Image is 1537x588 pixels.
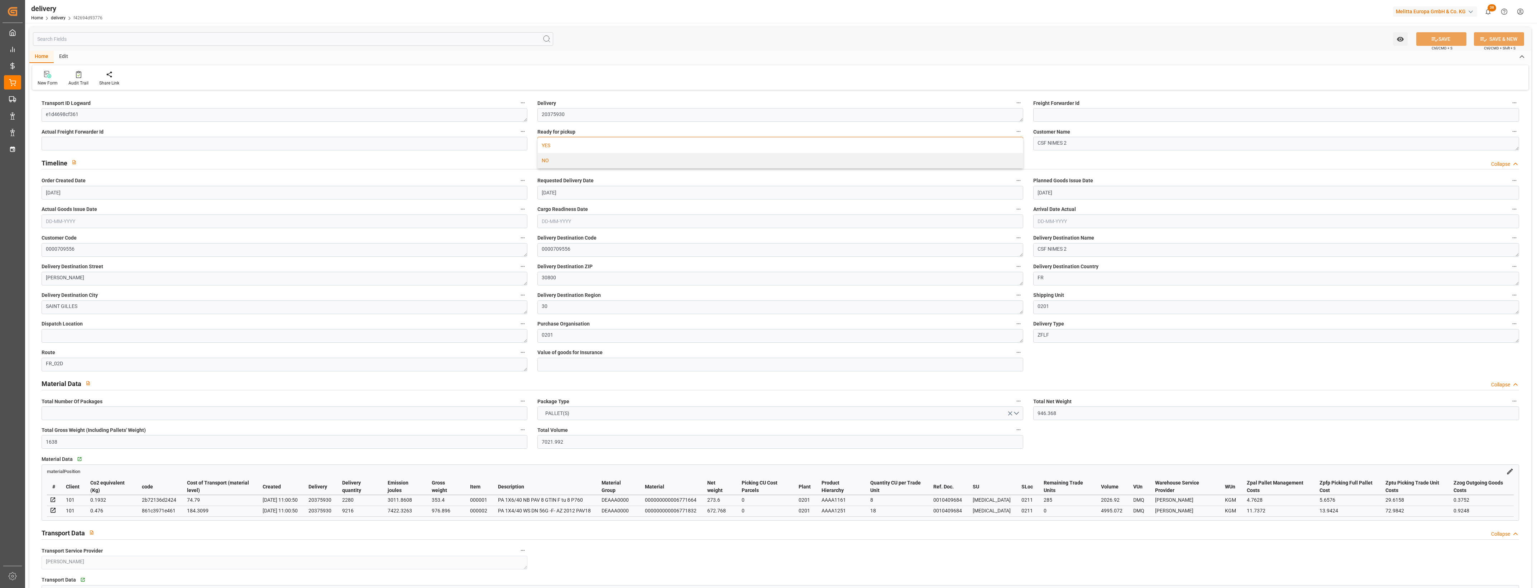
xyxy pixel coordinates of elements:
span: Transport ID Logward [42,100,91,107]
input: Search Fields [33,32,553,46]
div: 20375930 [308,496,331,504]
th: SLoc [1016,479,1038,495]
h2: Timeline [42,158,67,168]
th: Delivery [303,479,337,495]
button: Freight Forwarder Id [1510,98,1519,107]
textarea: e1d4698cf361 [42,108,527,122]
span: Transport Data [42,576,76,584]
textarea: ZFLF [1033,329,1519,343]
div: DEAAA0000 [602,506,635,515]
button: show 38 new notifications [1480,4,1496,20]
span: Ctrl/CMD + S [1432,45,1452,51]
span: Total Number Of Packages [42,398,102,405]
button: Help Center [1496,4,1512,20]
button: Delivery Destination Street [518,262,527,271]
button: Transport ID Logward [518,98,527,107]
span: Ctrl/CMD + Shift + S [1484,45,1516,51]
button: open menu [537,406,1023,420]
div: 9216 [342,506,377,515]
th: SU [967,479,1016,495]
div: 8 [870,496,923,504]
th: code [137,479,182,495]
div: 13.9424 [1320,506,1374,515]
div: YES [538,138,1023,153]
th: VUn [1128,479,1150,495]
span: Cargo Readiness Date [537,206,588,213]
th: Description [493,479,596,495]
div: DEAAA0000 [602,496,635,504]
div: [PERSON_NAME] [1155,506,1214,515]
span: Delivery Type [1033,320,1064,328]
textarea: 30800 [537,272,1023,285]
span: Transport Service Provider [42,547,103,555]
textarea: FR_02D [42,358,527,371]
span: Total Net Weight [1033,398,1072,405]
th: Material Group [596,479,640,495]
span: Requested Delivery Date [537,177,594,184]
th: Material [640,479,702,495]
span: Delivery Destination ZIP [537,263,593,270]
div: 000000000006771832 [645,506,696,515]
div: Collapse [1491,381,1510,389]
button: Total Net Weight [1510,396,1519,406]
th: Warehouse Service Provider [1150,479,1220,495]
div: 0010409684 [933,496,962,504]
textarea: 0000709556 [42,243,527,257]
button: Actual Goods Issue Date [518,204,527,214]
span: Delivery Destination Code [537,234,597,242]
button: Shipping Unit [1510,290,1519,300]
div: AAAA1161 [822,496,859,504]
a: materialPosition [47,468,80,474]
textarea: 0000709556 [537,243,1023,257]
input: DD-MM-YYYY [42,186,527,199]
th: WUn [1220,479,1241,495]
button: Ready for pickup [1014,127,1023,136]
div: NO [538,153,1023,168]
textarea: [PERSON_NAME] [42,272,527,285]
input: DD-MM-YYYY [42,215,527,228]
div: Edit [54,51,73,63]
div: [PERSON_NAME] [1155,496,1214,504]
div: 18 [870,506,923,515]
div: 861c3971e461 [142,506,176,515]
div: KGM [1225,496,1236,504]
span: Total Volume [537,426,568,434]
div: AAAA1251 [822,506,859,515]
textarea: 0201 [537,329,1023,343]
div: 101 [66,496,80,504]
textarea: CSF NIMES 2 [1033,137,1519,150]
span: Ready for pickup [537,128,575,136]
div: 285 [1044,496,1090,504]
th: Co2 equivalent (Kg) [85,479,137,495]
th: Item [465,479,493,495]
button: SAVE & NEW [1474,32,1524,46]
input: DD-MM-YYYY [537,186,1023,199]
div: 184.3099 [187,506,252,515]
span: materialPosition [47,469,80,474]
button: Dispatch Location [518,319,527,328]
th: Gross weight [426,479,465,495]
button: Delivery Destination Region [1014,290,1023,300]
button: Delivery Destination City [518,290,527,300]
span: 38 [1488,4,1496,11]
th: Picking CU Cost Parcels [736,479,794,495]
div: 74.79 [187,496,252,504]
div: [MEDICAL_DATA] [973,496,1011,504]
div: Melitta Europa GmbH & Co. KG [1393,6,1477,17]
div: 976.896 [432,506,459,515]
div: Collapse [1491,530,1510,538]
div: 0201 [799,506,811,515]
div: 4995.072 [1101,506,1122,515]
span: Freight Forwarder Id [1033,100,1079,107]
button: Requested Delivery Date [1014,176,1023,185]
div: Home [29,51,54,63]
button: Planned Goods Issue Date [1510,176,1519,185]
button: Route [518,348,527,357]
button: Total Volume [1014,425,1023,434]
div: 72.9842 [1385,506,1443,515]
th: # [47,479,61,495]
span: Order Created Date [42,177,86,184]
button: open menu [1393,32,1408,46]
textarea: FR [1033,272,1519,285]
button: Order Created Date [518,176,527,185]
